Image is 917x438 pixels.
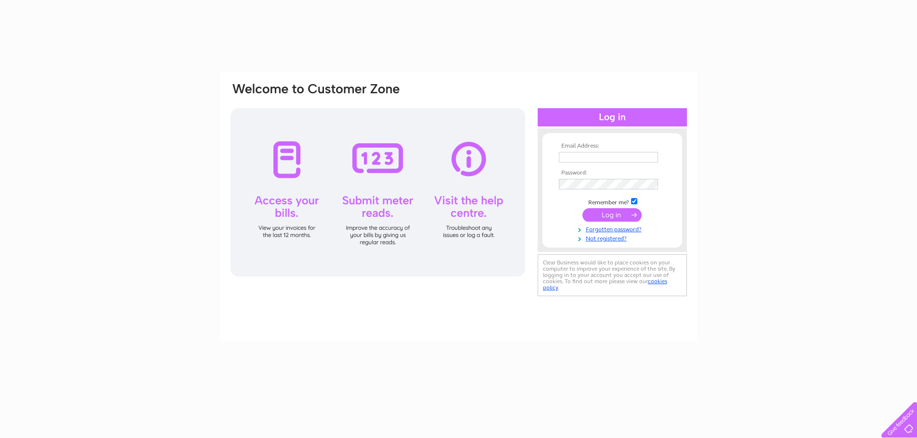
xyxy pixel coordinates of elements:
td: Remember me? [556,197,668,206]
a: Not registered? [559,233,668,242]
th: Email Address: [556,143,668,150]
input: Submit [582,208,642,222]
th: Password: [556,170,668,176]
div: Clear Business would like to place cookies on your computer to improve your experience of the sit... [538,254,687,296]
a: Forgotten password? [559,224,668,233]
a: cookies policy [543,278,667,291]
